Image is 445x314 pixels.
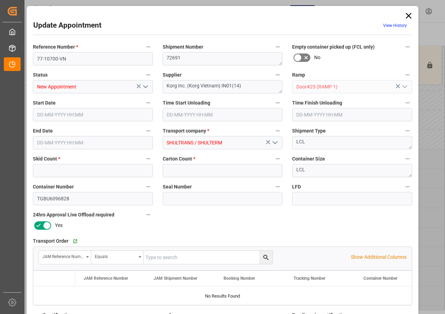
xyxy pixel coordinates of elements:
span: Supplier [163,71,182,79]
span: Start Date [33,99,56,107]
span: Yes [55,222,63,229]
span: Shipment Type [292,127,326,135]
span: Shipment Number [163,43,203,51]
textarea: Korg Inc. (Korg Vietnam) IN01(14) [163,80,283,93]
button: open menu [269,137,280,148]
input: Type to search [144,251,273,264]
span: Seal Number [163,183,192,191]
span: JAM Reference Number [84,276,128,281]
span: End Date [33,127,53,135]
span: Transport company [163,127,209,135]
span: JAM Shipment Number [154,276,197,281]
span: Time Start Unloading [163,99,210,107]
input: DD-MM-YYYY HH:MM [33,136,153,149]
span: Skid Count [33,155,60,163]
button: End Date [144,126,153,135]
span: Booking Number [224,276,255,281]
textarea: LCL [292,164,412,177]
button: Time Start Unloading [273,98,282,107]
button: open menu [140,81,150,92]
button: Ramp [403,70,412,79]
button: Carton Count * [273,154,282,163]
span: LFD [292,183,301,191]
span: Container Number [363,276,397,281]
button: search button [259,251,273,264]
button: Time Finish Unloading [403,98,412,107]
span: Ramp [292,71,305,79]
button: Shipment Type [403,126,412,135]
span: Carton Count [163,155,195,163]
span: No [314,54,320,61]
span: Transport Order [33,237,69,245]
textarea: LCL [292,136,412,149]
input: DD-MM-YYYY HH:MM [33,108,153,121]
button: Start Date [144,98,153,107]
button: Reference Number * [144,42,153,51]
span: Time Finish Unloading [292,99,342,107]
button: Seal Number [273,182,282,191]
div: JAM Reference Number [42,252,84,260]
button: 24hrs Approval Live Offload required [144,210,153,219]
a: View History [383,23,407,28]
span: Tracking Number [294,276,325,281]
button: Status [144,70,153,79]
button: open menu [39,251,91,264]
input: DD-MM-YYYY HH:MM [163,108,283,121]
button: LFD [403,182,412,191]
span: Reference Number [33,43,78,51]
button: Container Number [144,182,153,191]
span: Empty container picked up (FCL only) [292,43,375,51]
div: Equals [95,252,136,260]
p: Show Additional Columns [351,254,407,261]
button: open menu [399,81,409,92]
button: Supplier [273,70,282,79]
input: DD-MM-YYYY HH:MM [292,108,412,121]
button: Shipment Number [273,42,282,51]
span: Status [33,71,48,79]
input: Type to search/select [292,80,412,93]
span: Container Number [33,183,74,191]
span: 24hrs Approval Live Offload required [33,211,114,219]
textarea: 72691 [163,52,283,65]
button: open menu [91,251,144,264]
button: Skid Count * [144,154,153,163]
button: Container Size [403,154,412,163]
span: Container Size [292,155,325,163]
button: Transport company * [273,126,282,135]
input: Type to search/select [33,80,153,93]
button: Empty container picked up (FCL only) [403,42,412,51]
h2: Update Appointment [33,20,101,31]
